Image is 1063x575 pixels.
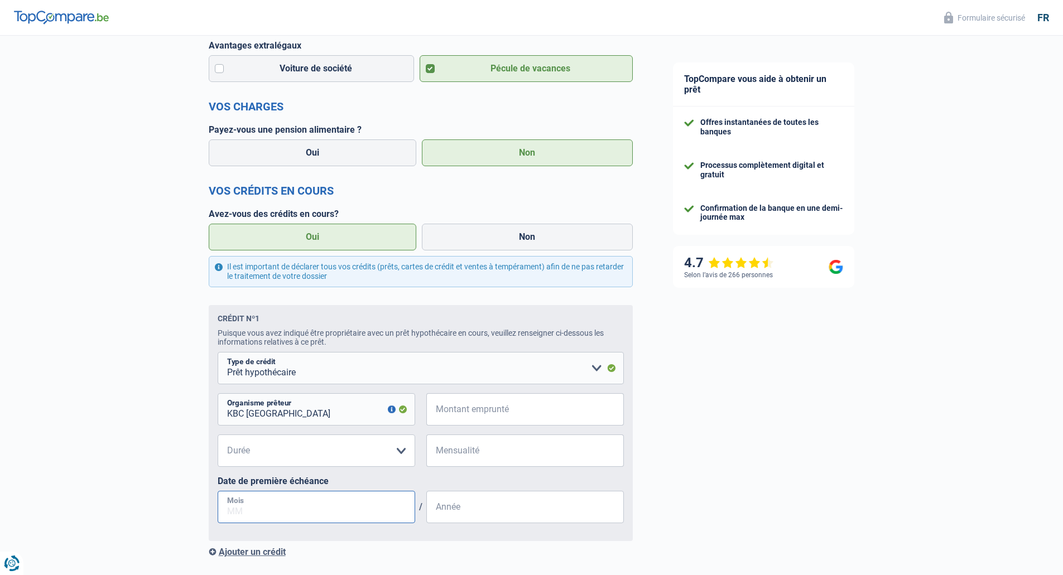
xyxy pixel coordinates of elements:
input: MM [218,491,415,523]
h2: Vos crédits en cours [209,184,633,197]
label: Non [422,224,633,250]
span: € [426,434,440,467]
span: € [426,393,440,426]
div: Selon l’avis de 266 personnes [684,271,773,279]
div: Ajouter un crédit [209,547,633,557]
label: Payez-vous une pension alimentaire ? [209,124,633,135]
label: Voiture de société [209,55,415,82]
label: Avantages extralégaux [209,40,633,51]
label: Oui [209,224,417,250]
div: Offres instantanées de toutes les banques [700,118,843,137]
img: TopCompare Logo [14,11,109,24]
div: 4.7 [684,255,774,271]
div: TopCompare vous aide à obtenir un prêt [673,62,854,107]
h2: Vos charges [209,100,633,113]
label: Oui [209,139,417,166]
label: Non [422,139,633,166]
div: Il est important de déclarer tous vos crédits (prêts, cartes de crédit et ventes à tempérament) a... [209,256,633,287]
label: Date de première échéance [218,476,624,486]
span: / [415,501,426,512]
div: Puisque vous avez indiqué être propriétaire avec un prêt hypothécaire en cours, veuillez renseign... [218,328,624,346]
button: Formulaire sécurisé [937,8,1032,27]
div: fr [1037,12,1049,24]
div: Crédit nº1 [218,314,259,323]
label: Avez-vous des crédits en cours? [209,209,633,219]
div: Processus complètement digital et gratuit [700,161,843,180]
label: Pécule de vacances [420,55,633,82]
div: Confirmation de la banque en une demi-journée max [700,204,843,223]
input: AAAA [426,491,624,523]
